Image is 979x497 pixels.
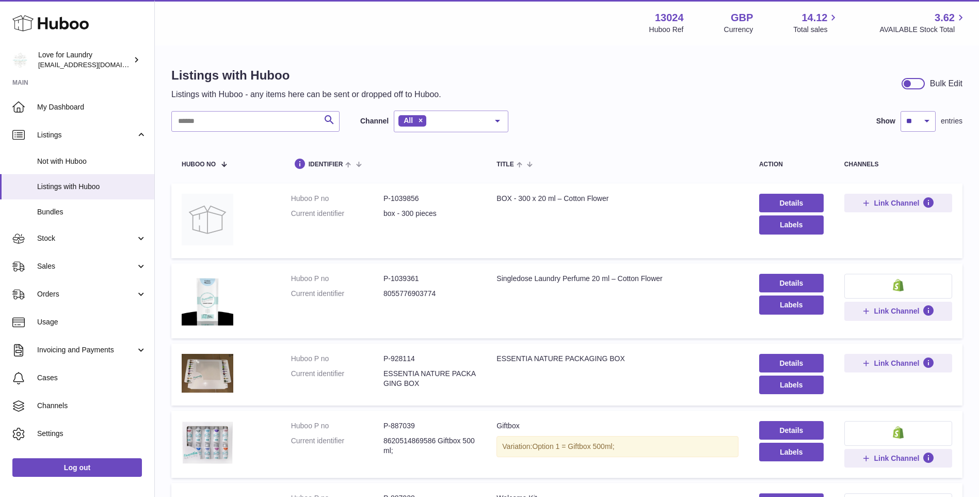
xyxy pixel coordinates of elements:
[874,359,919,368] span: Link Channel
[291,421,383,431] dt: Huboo P no
[383,421,476,431] dd: P-887039
[874,306,919,316] span: Link Channel
[759,215,824,234] button: Labels
[37,182,147,192] span: Listings with Huboo
[383,289,476,299] dd: 8055776903774
[844,354,952,372] button: Link Channel
[12,52,28,68] img: info@loveforlaundry.co.uk
[291,436,383,456] dt: Current identifier
[759,296,824,314] button: Labels
[496,436,739,457] div: Variation:
[496,274,739,284] div: Singledose Laundry Perfume 20 ml – Cotton Flower
[37,289,136,299] span: Orders
[291,369,383,389] dt: Current identifier
[171,89,441,100] p: Listings with Huboo - any items here can be sent or dropped off to Huboo.
[759,443,824,461] button: Labels
[655,11,684,25] strong: 13024
[496,194,739,204] div: BOX - 300 x 20 ml – Cotton Flower
[37,157,147,166] span: Not with Huboo
[496,161,513,168] span: title
[876,116,895,126] label: Show
[759,194,824,212] a: Details
[291,209,383,219] dt: Current identifier
[496,354,739,364] div: ESSENTIA NATURE PACKAGING BOX
[182,421,233,464] img: Giftbox
[383,209,476,219] dd: box - 300 pieces
[941,116,962,126] span: entries
[383,369,476,389] dd: ESSENTIA NATURE PACKAGING BOX
[37,429,147,439] span: Settings
[309,161,343,168] span: identifier
[291,289,383,299] dt: Current identifier
[37,261,136,271] span: Sales
[930,78,962,89] div: Bulk Edit
[383,354,476,364] dd: P-928114
[383,274,476,284] dd: P-1039361
[37,401,147,411] span: Channels
[12,458,142,477] a: Log out
[291,354,383,364] dt: Huboo P no
[759,354,824,372] a: Details
[37,102,147,112] span: My Dashboard
[759,161,824,168] div: action
[793,11,839,35] a: 14.12 Total sales
[360,116,389,126] label: Channel
[37,130,136,140] span: Listings
[383,194,476,204] dd: P-1039856
[496,421,739,431] div: Giftbox
[801,11,827,25] span: 14.12
[874,198,919,208] span: Link Channel
[893,426,904,439] img: shopify-small.png
[893,279,904,291] img: shopify-small.png
[182,354,233,393] img: ESSENTIA NATURE PACKAGING BOX
[874,454,919,463] span: Link Channel
[759,376,824,394] button: Labels
[879,25,967,35] span: AVAILABLE Stock Total
[182,161,216,168] span: Huboo no
[37,317,147,327] span: Usage
[182,274,233,325] img: Singledose Laundry Perfume 20 ml – Cotton Flower
[37,373,147,383] span: Cases
[844,449,952,468] button: Link Channel
[404,116,413,125] span: All
[291,194,383,204] dt: Huboo P no
[844,161,952,168] div: channels
[793,25,839,35] span: Total sales
[879,11,967,35] a: 3.62 AVAILABLE Stock Total
[38,60,152,69] span: [EMAIL_ADDRESS][DOMAIN_NAME]
[171,67,441,84] h1: Listings with Huboo
[759,274,824,292] a: Details
[532,442,614,451] span: Option 1 = Giftbox 500ml;
[844,302,952,320] button: Link Channel
[182,194,233,245] img: BOX - 300 x 20 ml – Cotton Flower
[935,11,955,25] span: 3.62
[844,194,952,212] button: Link Channel
[37,207,147,217] span: Bundles
[37,234,136,243] span: Stock
[731,11,753,25] strong: GBP
[724,25,753,35] div: Currency
[759,421,824,440] a: Details
[38,50,131,70] div: Love for Laundry
[37,345,136,355] span: Invoicing and Payments
[291,274,383,284] dt: Huboo P no
[383,436,476,456] dd: 8620514869586 Giftbox 500ml;
[649,25,684,35] div: Huboo Ref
